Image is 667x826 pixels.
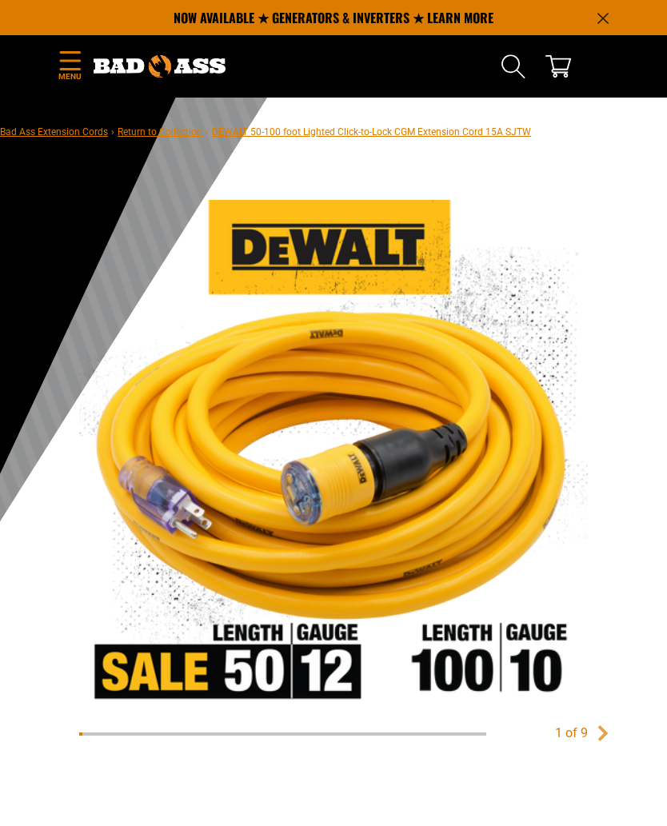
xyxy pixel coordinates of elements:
a: Next [595,725,611,741]
summary: Search [501,54,526,79]
div: 1 of 9 [555,724,588,743]
span: DEWALT 50-100 foot Lighted Click-to-Lock CGM Extension Cord 15A SJTW [212,126,531,138]
summary: Menu [58,48,82,86]
span: Menu [58,70,82,82]
img: Bad Ass Extension Cords [94,55,226,78]
span: › [111,126,114,138]
span: › [206,126,209,138]
a: Return to Collection [118,126,202,138]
